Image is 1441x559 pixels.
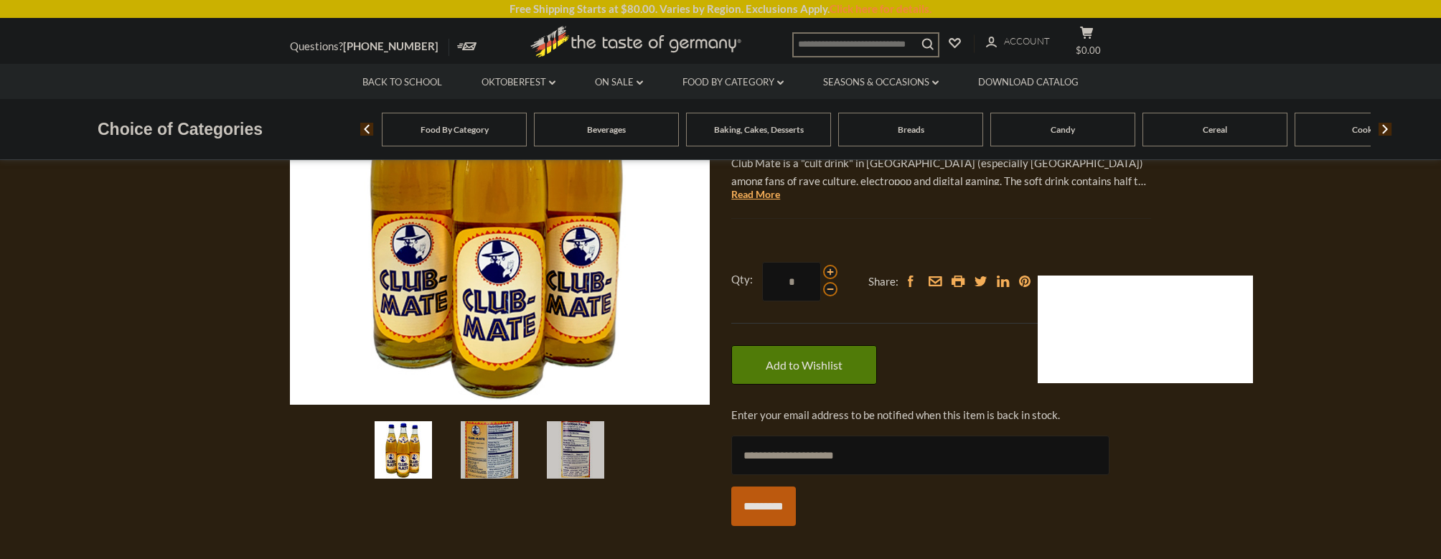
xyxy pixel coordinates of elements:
[682,75,784,90] a: Food By Category
[547,421,604,479] img: Club Mate Energy Soft Drink with Yerba Mate Tea, 6 bottles, 16.9 oz per bottle
[1051,124,1075,135] a: Candy
[587,124,626,135] a: Beverages
[343,39,438,52] a: [PHONE_NUMBER]
[731,406,1151,424] div: Enter your email address to be notified when this item is back in stock.
[290,37,449,56] p: Questions?
[421,124,489,135] a: Food By Category
[362,75,442,90] a: Back to School
[868,273,898,291] span: Share:
[714,124,804,135] a: Baking, Cakes, Desserts
[482,75,555,90] a: Oktoberfest
[1076,44,1101,56] span: $0.00
[1203,124,1227,135] a: Cereal
[1379,123,1392,136] img: next arrow
[1352,124,1383,135] a: Cookies
[731,154,1151,190] p: Club Mate is a "cult drink" in [GEOGRAPHIC_DATA] (especially [GEOGRAPHIC_DATA]) among fans of rav...
[731,345,877,385] a: Add to Wishlist
[461,421,518,479] img: Club Mate Energy Soft Drink with Yerba Mate Tea, 6 bottles, 16.9 oz per bottle
[762,262,821,301] input: Qty:
[986,34,1050,50] a: Account
[830,2,931,15] a: Click here for details.
[360,123,374,136] img: previous arrow
[823,75,939,90] a: Seasons & Occasions
[595,75,643,90] a: On Sale
[731,271,753,288] strong: Qty:
[1004,35,1050,47] span: Account
[1065,26,1108,62] button: $0.00
[375,421,432,479] img: Club Mate Energy Soft Drink with Yerba Mate Tea, 6 bottles, 16.9 oz per bottle
[731,187,780,202] a: Read More
[978,75,1079,90] a: Download Catalog
[898,124,924,135] a: Breads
